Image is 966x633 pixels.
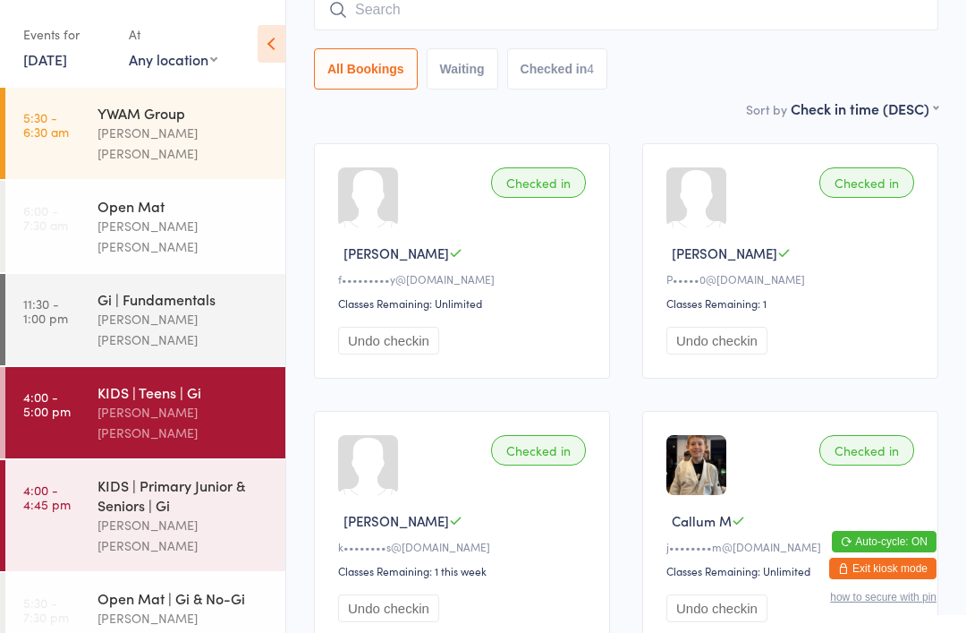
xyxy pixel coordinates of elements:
[491,435,586,466] div: Checked in
[97,309,270,350] div: [PERSON_NAME] [PERSON_NAME]
[97,123,270,164] div: [PERSON_NAME] [PERSON_NAME]
[791,98,938,118] div: Check in time (DESC)
[97,475,270,515] div: KIDS | Primary Junior & Seniors | Gi
[666,595,767,622] button: Undo checkin
[819,435,914,466] div: Checked in
[23,483,71,511] time: 4:00 - 4:45 pm
[5,274,285,365] a: 11:30 -1:00 pmGi | Fundamentals[PERSON_NAME] [PERSON_NAME]
[5,88,285,179] a: 5:30 -6:30 amYWAM Group[PERSON_NAME] [PERSON_NAME]
[338,327,439,355] button: Undo checkin
[23,20,111,49] div: Events for
[5,181,285,272] a: 6:00 -7:30 amOpen Mat[PERSON_NAME] [PERSON_NAME]
[338,563,591,578] div: Classes Remaining: 1 this week
[97,382,270,402] div: KIDS | Teens | Gi
[666,271,919,287] div: P•••••0@[DOMAIN_NAME]
[97,196,270,216] div: Open Mat
[830,591,936,603] button: how to secure with pin
[97,103,270,123] div: YWAM Group
[129,49,217,69] div: Any location
[338,295,591,311] div: Classes Remaining: Unlimited
[338,595,439,622] button: Undo checkin
[666,563,919,578] div: Classes Remaining: Unlimited
[491,167,586,198] div: Checked in
[97,216,270,257] div: [PERSON_NAME] [PERSON_NAME]
[5,367,285,458] a: 4:00 -5:00 pmKIDS | Teens | Gi[PERSON_NAME] [PERSON_NAME]
[23,49,67,69] a: [DATE]
[672,244,777,262] span: [PERSON_NAME]
[23,296,68,325] time: 11:30 - 1:00 pm
[666,327,767,355] button: Undo checkin
[23,203,68,232] time: 6:00 - 7:30 am
[746,100,787,118] label: Sort by
[129,20,217,49] div: At
[666,295,919,311] div: Classes Remaining: 1
[343,244,449,262] span: [PERSON_NAME]
[666,435,726,495] img: image1753688931.png
[314,48,418,90] button: All Bookings
[23,595,69,624] time: 5:30 - 7:30 pm
[97,289,270,309] div: Gi | Fundamentals
[5,460,285,571] a: 4:00 -4:45 pmKIDS | Primary Junior & Seniors | Gi[PERSON_NAME] [PERSON_NAME]
[832,531,936,552] button: Auto-cycle: ON
[97,402,270,443] div: [PERSON_NAME] [PERSON_NAME]
[427,48,498,90] button: Waiting
[23,110,69,139] time: 5:30 - 6:30 am
[97,515,270,556] div: [PERSON_NAME] [PERSON_NAME]
[338,539,591,554] div: k••••••••s@[DOMAIN_NAME]
[672,511,732,530] span: Callum M
[587,62,594,76] div: 4
[23,389,71,418] time: 4:00 - 5:00 pm
[338,271,591,287] div: f•••••••••y@[DOMAIN_NAME]
[829,558,936,579] button: Exit kiosk mode
[507,48,608,90] button: Checked in4
[343,511,449,530] span: [PERSON_NAME]
[97,588,270,608] div: Open Mat | Gi & No-Gi
[819,167,914,198] div: Checked in
[666,539,919,554] div: j••••••••m@[DOMAIN_NAME]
